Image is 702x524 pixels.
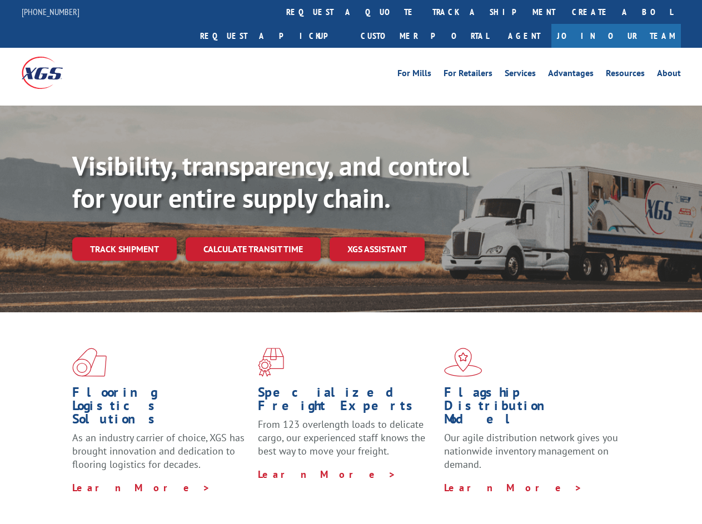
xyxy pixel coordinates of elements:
[352,24,497,48] a: Customer Portal
[72,431,245,471] span: As an industry carrier of choice, XGS has brought innovation and dedication to flooring logistics...
[330,237,425,261] a: XGS ASSISTANT
[72,148,469,215] b: Visibility, transparency, and control for your entire supply chain.
[551,24,681,48] a: Join Our Team
[72,481,211,494] a: Learn More >
[444,481,582,494] a: Learn More >
[72,386,250,431] h1: Flooring Logistics Solutions
[72,348,107,377] img: xgs-icon-total-supply-chain-intelligence-red
[258,386,435,418] h1: Specialized Freight Experts
[444,69,492,81] a: For Retailers
[444,386,621,431] h1: Flagship Distribution Model
[657,69,681,81] a: About
[444,348,482,377] img: xgs-icon-flagship-distribution-model-red
[397,69,431,81] a: For Mills
[444,431,618,471] span: Our agile distribution network gives you nationwide inventory management on demand.
[258,418,435,467] p: From 123 overlength loads to delicate cargo, our experienced staff knows the best way to move you...
[186,237,321,261] a: Calculate transit time
[497,24,551,48] a: Agent
[606,69,645,81] a: Resources
[258,468,396,481] a: Learn More >
[548,69,594,81] a: Advantages
[258,348,284,377] img: xgs-icon-focused-on-flooring-red
[192,24,352,48] a: Request a pickup
[22,6,79,17] a: [PHONE_NUMBER]
[72,237,177,261] a: Track shipment
[505,69,536,81] a: Services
